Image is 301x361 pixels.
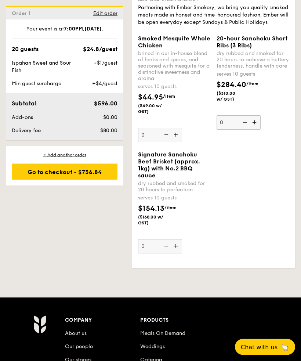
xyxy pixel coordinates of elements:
div: dry rubbed and smoked for 20 hours to achieve a buttery tenderness, handle with care [217,51,289,69]
span: Order 1 [12,10,33,17]
span: Edit order [93,10,117,17]
img: icon-reduce.1d2dbef1.svg [239,116,250,130]
span: Add-ons [12,114,33,120]
span: Min guest surcharge [12,80,61,87]
span: /item [246,82,258,87]
span: Ispahan Sweet and Sour Fish [12,60,71,73]
span: Signature Sanchoku Beef Brisket (approx. 1kg) with No.2 BBQ sauce [138,151,200,179]
input: 20-hour Sanchoku Short Ribs (3 Ribs)dry rubbed and smoked for 20 hours to achieve a buttery tende... [217,116,261,130]
div: 20 guests [12,45,39,54]
span: $284.40 [217,81,246,90]
span: Chat with us [241,344,278,351]
a: About us [65,331,87,337]
div: brined in our in-house blend of herbs and spices, and seasoned with mesquite for a distinctive sw... [138,51,211,82]
span: $44.95 [138,93,163,102]
span: /item [164,205,177,210]
img: icon-reduce.1d2dbef1.svg [160,128,171,142]
input: Signature Sanchoku Beef Brisket (approx. 1kg) with No.2 BBQ saucedry rubbed and smoked for 20 hou... [138,239,182,254]
span: Smoked Mesquite Whole Chicken [138,35,210,49]
img: icon-reduce.1d2dbef1.svg [160,239,171,253]
strong: 7:00PM [64,26,83,32]
span: +$4/guest [92,80,117,87]
span: /item [163,94,175,99]
div: serves 10 guests [217,71,289,78]
span: 20-hour Sanchoku Short Ribs (3 Ribs) [217,35,287,49]
input: Smoked Mesquite Whole Chickenbrined in our in-house blend of herbs and spices, and seasoned with ... [138,128,182,142]
img: AYc88T3wAAAABJRU5ErkJggg== [33,315,46,334]
div: dry rubbed and smoked for 20 hours to perfection [138,181,211,193]
span: $80.00 [100,127,117,134]
div: serves 10 guests [138,83,211,91]
span: $0.00 [103,114,117,120]
span: ($49.00 w/ GST) [138,103,164,115]
a: Our people [65,344,93,350]
span: $154.13 [138,205,164,213]
span: ($310.00 w/ GST) [217,91,242,102]
img: icon-add.58712e84.svg [171,239,182,253]
div: + Add another order [12,152,117,158]
button: Chat with us🦙 [235,339,295,355]
strong: [DATE] [84,26,102,32]
img: icon-add.58712e84.svg [250,116,261,130]
a: Meals On Demand [140,331,185,337]
a: Weddings [140,344,165,350]
div: serves 10 guests [138,195,211,202]
span: Delivery fee [12,127,41,134]
img: icon-add.58712e84.svg [171,128,182,142]
span: 🦙 [280,343,289,351]
span: Subtotal [12,100,37,107]
div: Products [140,315,280,326]
div: Partnering with Ember Smokery, we bring you quality smoked meats made in honest and time-honoured... [138,4,289,26]
div: Go to checkout - $736.84 [12,164,117,180]
span: ($168.00 w/ GST) [138,214,164,226]
div: $24.8/guest [83,45,117,54]
span: +$1/guest [93,60,117,66]
div: Your event is at , . [12,25,117,39]
span: $596.00 [94,100,117,107]
div: Company [65,315,141,326]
